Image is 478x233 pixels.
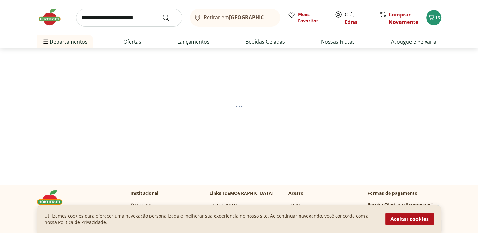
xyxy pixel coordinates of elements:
p: Utilizamos cookies para oferecer uma navegação personalizada e melhorar sua experiencia no nosso ... [45,213,378,225]
a: Comprar Novamente [389,11,418,26]
a: Edna [345,19,357,26]
img: Hortifruti [37,190,69,209]
a: Bebidas Geladas [245,38,285,45]
span: Departamentos [42,34,88,49]
a: Sobre nós [130,201,152,208]
span: Olá, [345,11,373,26]
button: Submit Search [162,14,177,21]
button: Aceitar cookies [385,213,434,225]
span: 13 [435,15,440,21]
a: Nossas Frutas [321,38,355,45]
span: Retirar em [204,15,274,20]
a: Lançamentos [177,38,209,45]
a: Ofertas [124,38,141,45]
button: Menu [42,34,50,49]
input: search [76,9,182,27]
button: Carrinho [426,10,441,25]
b: [GEOGRAPHIC_DATA]/[GEOGRAPHIC_DATA] [229,14,336,21]
p: Links [DEMOGRAPHIC_DATA] [209,190,274,196]
img: Hortifruti [37,8,69,27]
a: Açougue e Peixaria [391,38,436,45]
a: Meus Favoritos [288,11,327,24]
h3: Receba Ofertas e Promoções! [367,201,433,208]
p: Formas de pagamento [367,190,441,196]
p: Acesso [288,190,304,196]
p: Institucional [130,190,159,196]
a: Fale conosco [209,201,237,208]
button: Retirar em[GEOGRAPHIC_DATA]/[GEOGRAPHIC_DATA] [190,9,280,27]
a: Login [288,201,300,208]
span: Meus Favoritos [298,11,327,24]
